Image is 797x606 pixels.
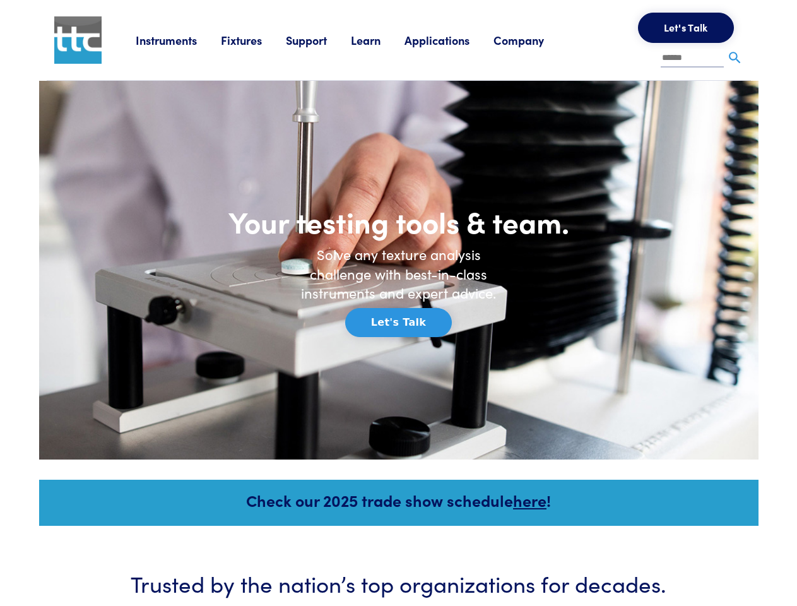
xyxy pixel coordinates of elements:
a: Company [493,32,568,48]
button: Let's Talk [638,13,734,43]
a: here [513,489,546,511]
a: Instruments [136,32,221,48]
h5: Check our 2025 trade show schedule ! [56,489,741,511]
a: Learn [351,32,404,48]
h3: Trusted by the nation’s top organizations for decades. [77,567,721,598]
button: Let's Talk [345,308,452,337]
img: ttc_logo_1x1_v1.0.png [54,16,102,64]
a: Support [286,32,351,48]
a: Applications [404,32,493,48]
h1: Your testing tools & team. [184,203,613,240]
a: Fixtures [221,32,286,48]
h6: Solve any texture analysis challenge with best-in-class instruments and expert advice. [292,245,506,303]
